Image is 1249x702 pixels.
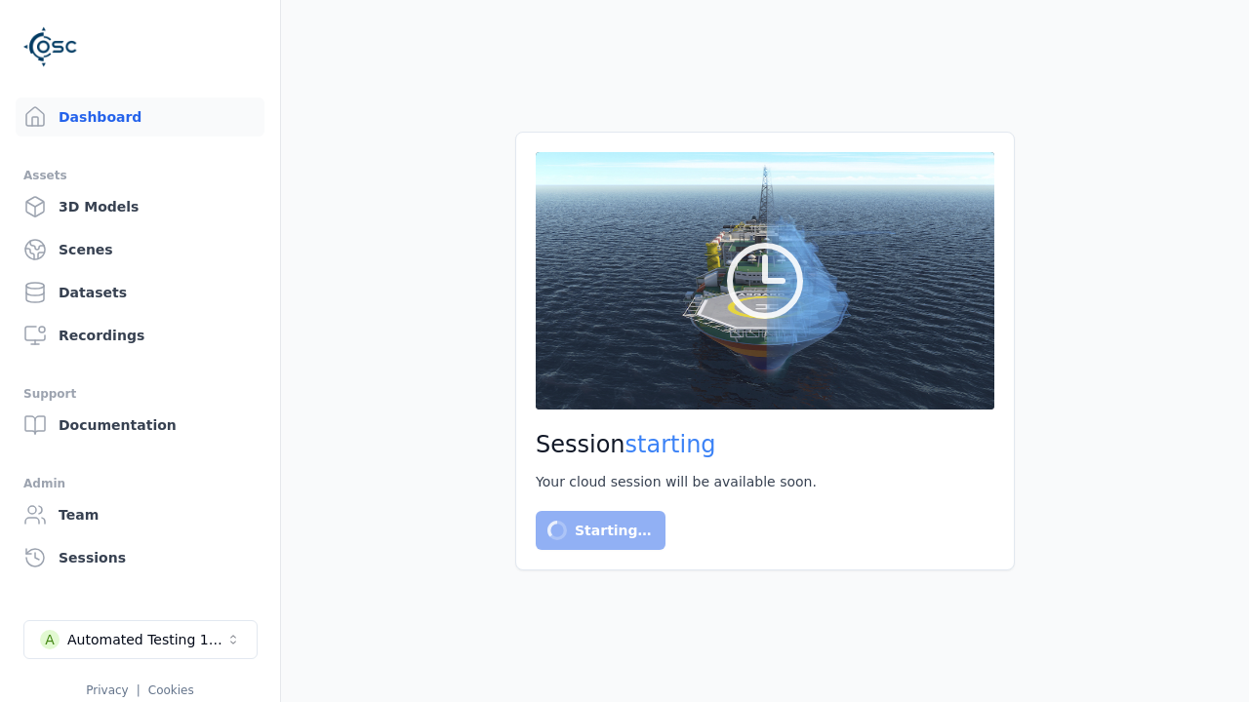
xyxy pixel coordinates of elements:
[536,429,994,460] h2: Session
[16,273,264,312] a: Datasets
[16,230,264,269] a: Scenes
[16,538,264,577] a: Sessions
[40,630,60,649] div: A
[625,431,716,458] span: starting
[16,406,264,445] a: Documentation
[23,382,257,406] div: Support
[86,683,128,697] a: Privacy
[23,164,257,187] div: Assets
[23,19,78,74] img: Logo
[536,472,994,491] div: Your cloud session will be available soon.
[23,620,258,659] button: Select a workspace
[16,187,264,226] a: 3D Models
[16,316,264,355] a: Recordings
[16,97,264,136] a: Dashboard
[148,683,194,697] a: Cookies
[137,683,141,697] span: |
[67,630,225,649] div: Automated Testing 1 - Playwright
[536,511,665,550] button: Starting…
[16,495,264,534] a: Team
[23,472,257,495] div: Admin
